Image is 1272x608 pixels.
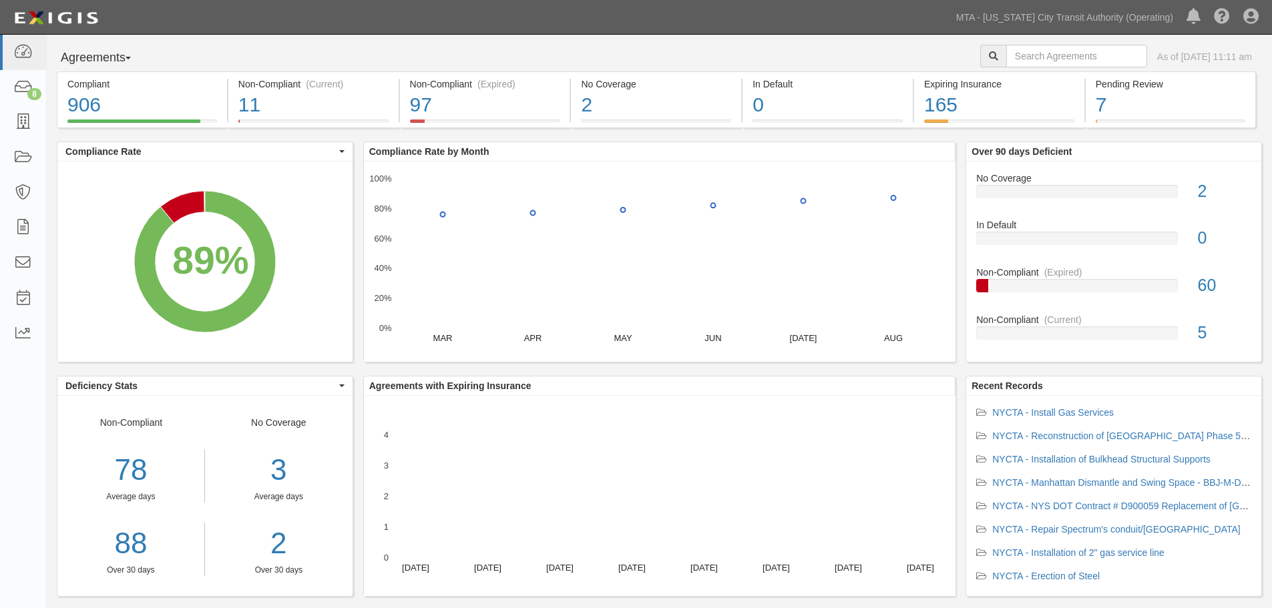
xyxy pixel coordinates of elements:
div: Pending Review [1096,77,1245,91]
a: NYCTA - Repair Spectrum's conduit/[GEOGRAPHIC_DATA] [992,524,1240,535]
div: 2 [1188,180,1261,204]
div: Non-Compliant (Current) [238,77,389,91]
img: logo-5460c22ac91f19d4615b14bd174203de0afe785f0fc80cf4dbbc73dc1793850b.png [10,6,102,30]
text: 4 [384,430,389,440]
text: 40% [374,263,391,273]
b: Recent Records [972,380,1043,391]
a: 2 [215,523,343,565]
text: [DATE] [789,333,817,343]
div: Non-Compliant (Expired) [410,77,560,91]
div: 89% [172,234,248,288]
a: NYCTA - Install Gas Services [992,407,1114,418]
text: 80% [374,204,391,214]
input: Search Agreements [1006,45,1147,67]
text: 1 [384,522,389,532]
div: 60 [1188,274,1261,298]
a: Non-Compliant(Expired)60 [976,266,1251,313]
div: 7 [1096,91,1245,119]
div: 2 [581,91,731,119]
text: JUN [704,333,721,343]
text: 2 [384,491,389,501]
a: Non-Compliant(Expired)97 [400,119,570,130]
svg: A chart. [57,162,353,362]
div: (Current) [306,77,343,91]
text: [DATE] [546,563,574,573]
text: MAY [614,333,632,343]
text: 0% [379,323,391,333]
b: Compliance Rate by Month [369,146,489,157]
div: 0 [753,91,903,119]
text: [DATE] [907,563,934,573]
a: In Default0 [976,218,1251,266]
div: 78 [57,449,204,491]
button: Agreements [57,45,157,71]
div: Over 30 days [57,565,204,576]
div: No Coverage [581,77,731,91]
text: 3 [384,461,389,471]
div: As of [DATE] 11:11 am [1157,50,1252,63]
div: 11 [238,91,389,119]
div: Non-Compliant [57,416,205,576]
div: 3 [215,449,343,491]
b: Agreements with Expiring Insurance [369,380,532,391]
a: Non-Compliant(Current)5 [976,313,1251,350]
div: Non-Compliant [966,266,1261,279]
b: Over 90 days Deficient [972,146,1072,157]
a: In Default0 [743,119,913,130]
div: Non-Compliant [966,313,1261,326]
text: 100% [369,174,392,184]
svg: A chart. [364,162,956,362]
text: AUG [884,333,903,343]
div: 0 [1188,226,1261,250]
button: Compliance Rate [57,142,353,161]
a: NYCTA - Erection of Steel [992,571,1100,581]
text: [DATE] [402,563,429,573]
div: No Coverage [966,172,1261,185]
div: In Default [753,77,903,91]
a: Compliant906 [57,119,227,130]
svg: A chart. [364,396,956,596]
div: (Current) [1044,313,1082,326]
div: Over 30 days [215,565,343,576]
div: Average days [215,491,343,503]
text: [DATE] [835,563,862,573]
a: 88 [57,523,204,565]
a: MTA - [US_STATE] City Transit Authority (Operating) [949,4,1180,31]
a: Pending Review7 [1086,119,1256,130]
div: In Default [966,218,1261,232]
text: 0 [384,553,389,563]
a: Non-Compliant(Current)11 [228,119,399,130]
text: 20% [374,293,391,303]
div: 906 [67,91,217,119]
a: NYCTA - Manhattan Dismantle and Swing Space - BBJ-M-DSS [992,477,1253,488]
div: (Expired) [1044,266,1082,279]
div: 165 [924,91,1074,119]
span: Deficiency Stats [65,379,336,392]
text: [DATE] [618,563,646,573]
div: No Coverage [205,416,353,576]
a: NYCTA - Installation of Bulkhead Structural Supports [992,454,1211,465]
div: 97 [410,91,560,119]
a: NYCTA - Installation of 2" gas service line [992,547,1164,558]
div: Expiring Insurance [924,77,1074,91]
i: Help Center - Complianz [1214,9,1230,25]
span: Compliance Rate [65,145,336,158]
div: (Expired) [477,77,515,91]
div: Average days [57,491,204,503]
a: No Coverage2 [571,119,741,130]
text: [DATE] [474,563,501,573]
text: MAR [433,333,452,343]
a: Expiring Insurance165 [914,119,1084,130]
div: 5 [1188,321,1261,345]
text: APR [523,333,542,343]
text: 60% [374,233,391,243]
text: [DATE] [763,563,790,573]
div: Compliant [67,77,217,91]
a: No Coverage2 [976,172,1251,219]
div: 8 [27,88,41,100]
